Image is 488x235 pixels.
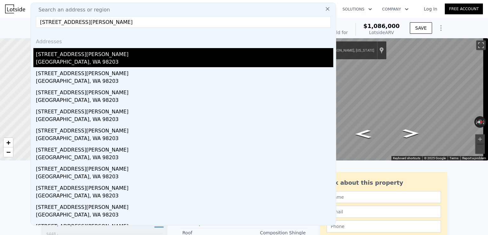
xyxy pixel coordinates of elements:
[416,6,445,12] a: Log In
[36,105,333,116] div: [STREET_ADDRESS][PERSON_NAME]
[36,220,333,230] div: [STREET_ADDRESS][PERSON_NAME]
[36,163,333,173] div: [STREET_ADDRESS][PERSON_NAME]
[45,221,104,231] div: Price per Square Foot
[36,154,333,163] div: [GEOGRAPHIC_DATA], WA 98203
[36,182,333,192] div: [STREET_ADDRESS][PERSON_NAME]
[36,116,333,125] div: [GEOGRAPHIC_DATA], WA 98203
[36,135,333,144] div: [GEOGRAPHIC_DATA], WA 98203
[3,147,13,157] a: Zoom out
[36,77,333,86] div: [GEOGRAPHIC_DATA], WA 98203
[435,22,447,34] button: Show Options
[450,156,458,160] a: Terms (opens in new tab)
[474,119,486,125] button: Reset the view
[424,156,446,160] span: © 2025 Google
[474,116,478,128] button: Rotate counterclockwise
[475,144,485,154] button: Zoom out
[36,192,333,201] div: [GEOGRAPHIC_DATA], WA 98203
[36,16,331,28] input: Enter an address, city, region, neighborhood or zip code
[327,220,441,232] input: Phone
[36,201,333,211] div: [STREET_ADDRESS][PERSON_NAME]
[36,144,333,154] div: [STREET_ADDRESS][PERSON_NAME]
[348,128,378,140] path: Go South, 99th Ave NE
[33,6,110,14] span: Search an address or region
[36,67,333,77] div: [STREET_ADDRESS][PERSON_NAME]
[337,4,377,15] button: Solutions
[363,23,400,29] span: $1,086,000
[445,4,483,14] a: Free Account
[36,173,333,182] div: [GEOGRAPHIC_DATA], WA 98203
[36,211,333,220] div: [GEOGRAPHIC_DATA], WA 98203
[396,127,426,139] path: Go North, 99th Ave NE
[475,134,485,144] button: Zoom in
[291,38,488,160] div: Map
[3,138,13,147] a: Zoom in
[36,86,333,96] div: [STREET_ADDRESS][PERSON_NAME]
[462,156,486,160] a: Report a problem
[393,156,420,160] button: Keyboard shortcuts
[36,48,333,58] div: [STREET_ADDRESS][PERSON_NAME]
[36,125,333,135] div: [STREET_ADDRESS][PERSON_NAME]
[36,58,333,67] div: [GEOGRAPHIC_DATA], WA 98203
[327,191,441,203] input: Name
[6,139,10,146] span: +
[36,96,333,105] div: [GEOGRAPHIC_DATA], WA 98203
[377,4,414,15] button: Company
[476,40,486,50] button: Toggle fullscreen view
[410,22,432,34] button: SAVE
[5,4,25,13] img: Lotside
[483,116,486,128] button: Rotate clockwise
[33,33,333,48] div: Addresses
[291,38,488,160] div: Street View
[363,29,400,36] div: Lotside ARV
[296,29,348,36] div: Off Market, last sold for
[379,47,384,54] a: Show location on map
[327,178,441,187] div: Ask about this property
[327,206,441,218] input: Email
[6,148,10,156] span: −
